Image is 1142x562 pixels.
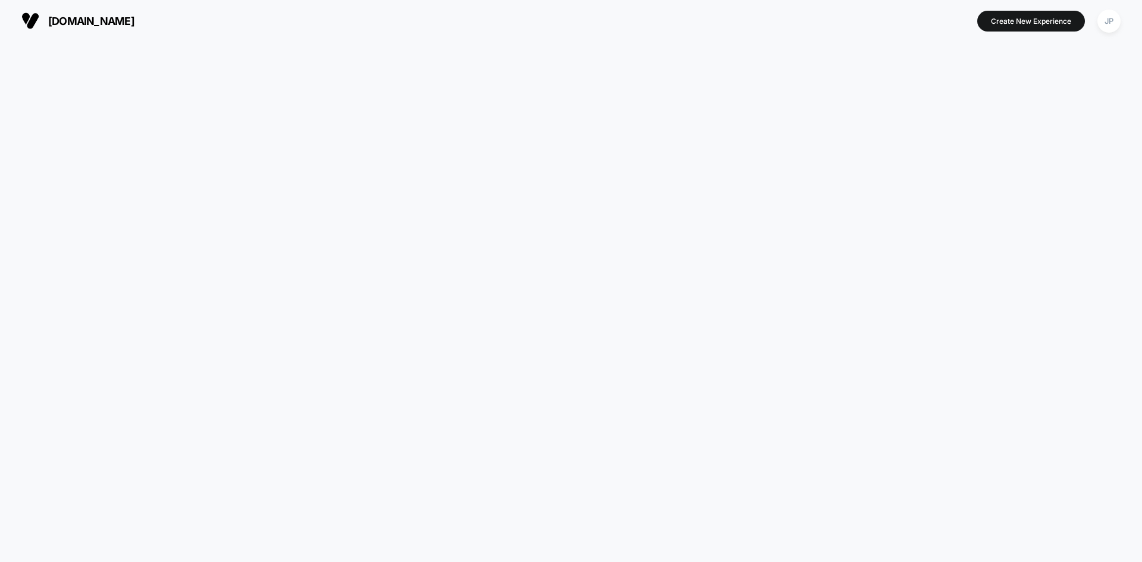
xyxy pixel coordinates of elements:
span: [DOMAIN_NAME] [48,15,134,27]
button: Create New Experience [977,11,1085,32]
button: JP [1094,9,1124,33]
button: [DOMAIN_NAME] [18,11,138,30]
div: JP [1097,10,1121,33]
img: Visually logo [21,12,39,30]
